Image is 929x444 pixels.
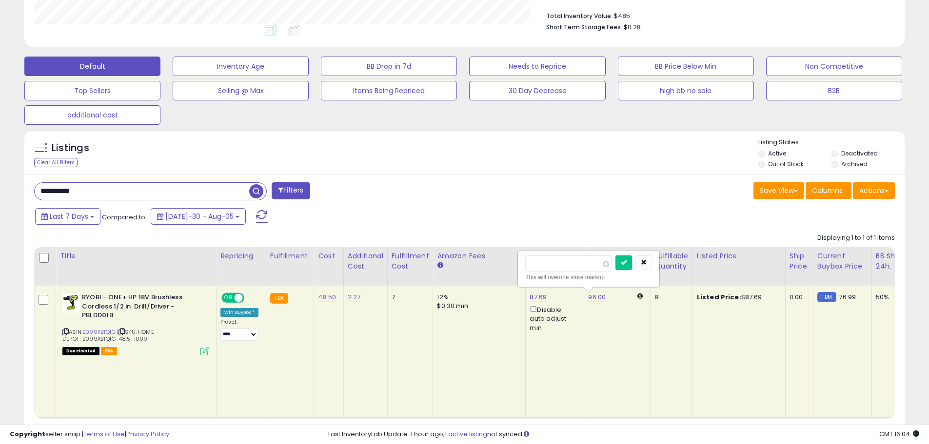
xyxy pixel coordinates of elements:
button: Actions [853,182,895,199]
button: Default [24,57,160,76]
div: Clear All Filters [34,158,78,167]
button: B2B [766,81,902,100]
div: This will override store markup [525,272,652,282]
div: Disable auto adjust min [530,304,576,332]
li: $485 [546,9,888,21]
span: $0.28 [624,22,641,32]
strong: Copyright [10,429,45,439]
label: Deactivated [841,149,878,157]
div: Listed Price [697,251,781,261]
span: Last 7 Days [50,212,88,221]
span: 76.99 [839,292,856,302]
small: FBM [817,292,836,302]
button: BB Price Below Min [618,57,754,76]
button: Selling @ Max [173,81,309,100]
button: Items Being Repriced [321,81,457,100]
button: Needs to Reprice [469,57,605,76]
button: Top Sellers [24,81,160,100]
button: 30 Day Decrease [469,81,605,100]
a: Privacy Policy [126,429,169,439]
span: Columns [812,186,843,195]
b: Listed Price: [697,292,741,302]
b: RYOBI - ONE+ HP 18V Brushless Cordless 1/2 in. Drill/Driver - PBLDD01B [82,293,200,323]
span: FBA [101,347,118,355]
small: FBA [270,293,288,304]
span: Compared to: [102,212,147,222]
span: OFF [243,294,258,302]
button: Last 7 Days [35,208,100,225]
span: [DATE]-30 - Aug-05 [165,212,234,221]
div: Additional Cost [348,251,383,271]
div: Ship Price [790,251,809,271]
div: Displaying 1 to 1 of 1 items [817,233,895,243]
a: B099XBTQ1G [82,328,116,336]
button: additional cost [24,105,160,125]
h5: Listings [52,141,89,155]
img: 31yTcxtVGqL._SL40_.jpg [62,293,79,312]
div: 12% [437,293,518,302]
div: BB Share 24h. [876,251,911,271]
a: Terms of Use [83,429,125,439]
b: Total Inventory Value: [546,12,613,20]
div: Fulfillable Quantity [655,251,689,271]
button: [DATE]-30 - Aug-05 [151,208,246,225]
a: 1 active listing [445,429,487,439]
button: BB Drop in 7d [321,57,457,76]
label: Out of Stock [768,160,804,168]
div: ASIN: [62,293,209,354]
div: seller snap | | [10,430,169,439]
button: Columns [806,182,851,199]
div: 50% [876,293,908,302]
div: 7 [392,293,426,302]
div: 0.00 [790,293,806,302]
button: Filters [272,182,310,199]
a: 87.69 [530,292,547,302]
div: Cost [318,251,339,261]
div: $87.69 [697,293,778,302]
div: Win BuyBox * [220,308,258,317]
div: $0.30 min [437,302,518,310]
span: ON [222,294,235,302]
a: 96.00 [588,292,606,302]
a: 2.27 [348,292,361,302]
div: Preset: [220,319,258,341]
div: 8 [655,293,685,302]
b: Short Term Storage Fees: [546,23,622,31]
label: Active [768,149,786,157]
a: 48.50 [318,292,336,302]
div: Fulfillment Cost [392,251,429,271]
label: Archived [841,160,868,168]
span: | SKU: HOME DEPOT_B099XBTQ1G_48.5_1009 [62,328,154,343]
div: Last InventoryLab Update: 1 hour ago, not synced. [328,430,919,439]
button: high bb no sale [618,81,754,100]
div: Fulfillment [270,251,310,261]
small: Amazon Fees. [437,261,443,270]
p: Listing States: [758,138,905,147]
button: Non Competitive [766,57,902,76]
button: Inventory Age [173,57,309,76]
div: Title [60,251,212,261]
div: Current Buybox Price [817,251,868,271]
span: All listings that are unavailable for purchase on Amazon for any reason other than out-of-stock [62,347,99,355]
span: 2025-08-13 16:04 GMT [879,429,919,439]
div: Amazon Fees [437,251,521,261]
button: Save View [753,182,804,199]
div: Repricing [220,251,262,261]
